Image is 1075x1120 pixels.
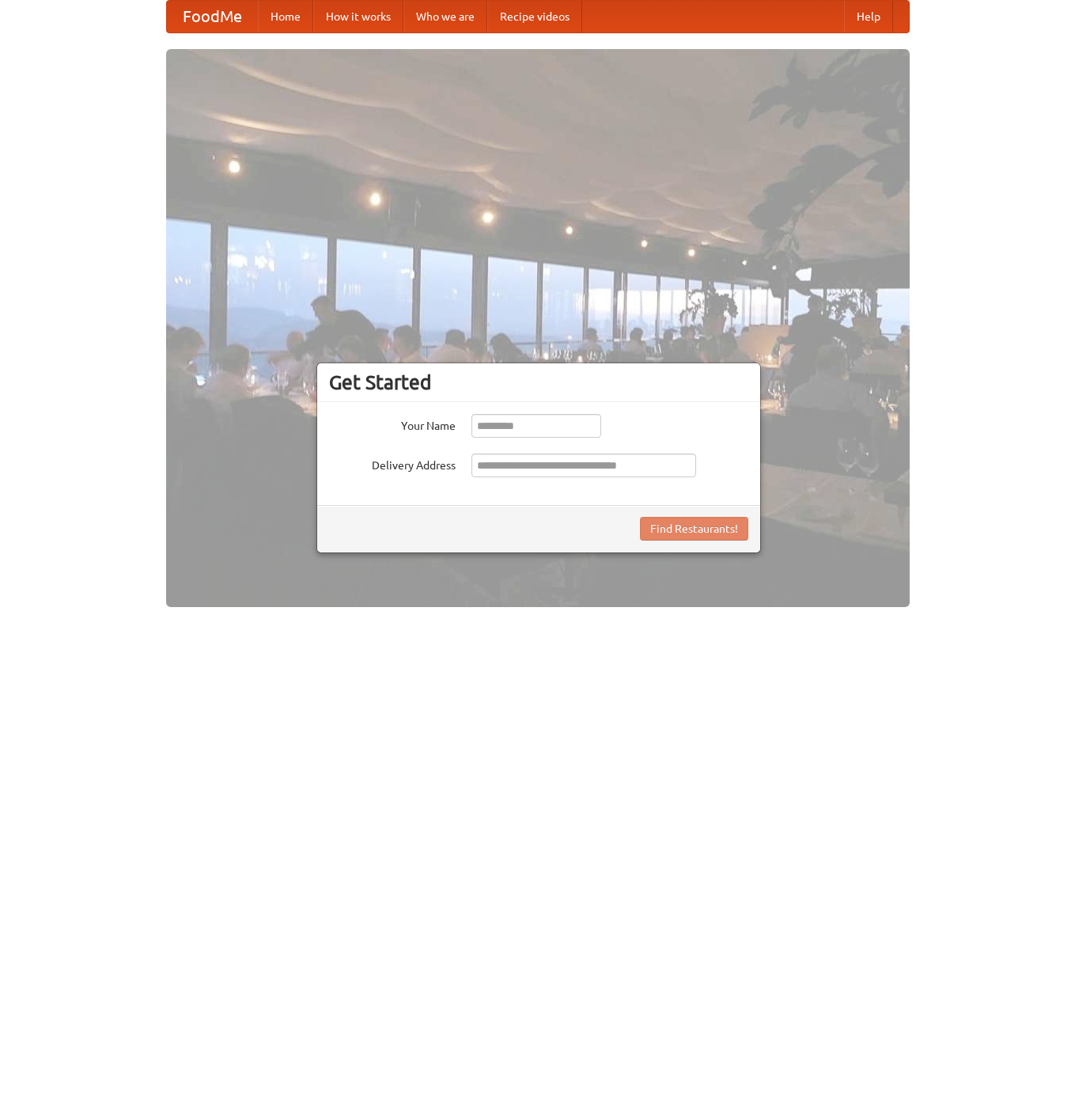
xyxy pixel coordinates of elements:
[329,414,456,434] label: Your Name
[640,517,748,541] button: Find Restaurants!
[487,1,582,32] a: Recipe videos
[403,1,487,32] a: Who we are
[329,370,748,394] h3: Get Started
[329,454,456,473] label: Delivery Address
[844,1,893,32] a: Help
[313,1,403,32] a: How it works
[258,1,313,32] a: Home
[167,1,258,32] a: FoodMe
